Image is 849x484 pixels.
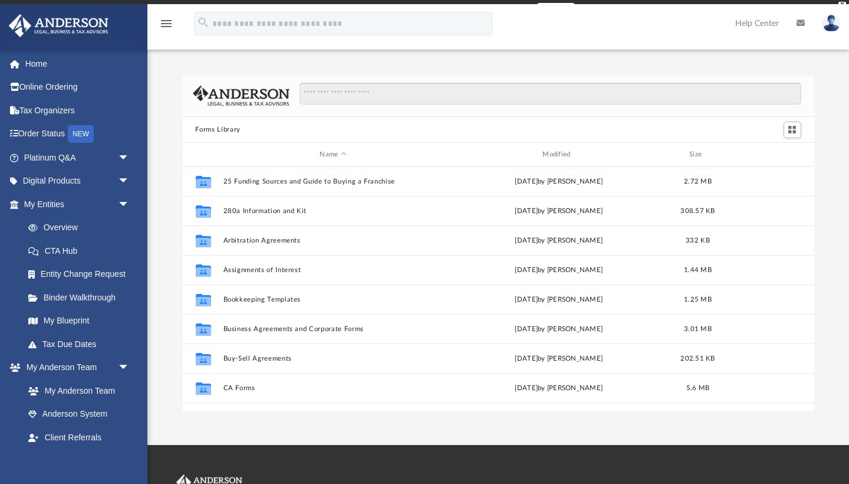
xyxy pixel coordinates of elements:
[8,356,141,380] a: My Anderson Teamarrow_drop_down
[680,355,715,362] span: 202.51 KB
[187,149,217,160] div: id
[674,149,721,160] div: Size
[686,385,709,391] span: 5.6 MB
[449,236,669,246] div: [DATE] by [PERSON_NAME]
[449,354,669,364] div: [DATE] by [PERSON_NAME]
[223,266,443,274] button: Assignments of Interest
[223,296,443,303] button: Bookkeeping Templates
[222,149,443,160] div: Name
[726,149,809,160] div: id
[183,166,814,411] div: grid
[17,286,147,309] a: Binder Walkthrough
[8,122,147,146] a: Order StatusNEW
[275,3,532,17] div: Get a chance to win 6 months of Platinum for free just by filling out this
[448,149,669,160] div: Modified
[8,76,147,99] a: Online Ordering
[17,403,141,426] a: Anderson System
[17,263,147,286] a: Entity Change Request
[684,267,712,273] span: 1.44 MB
[8,169,147,193] a: Digital Productsarrow_drop_down
[8,52,147,76] a: Home
[8,99,147,122] a: Tax Organizers
[17,379,136,403] a: My Anderson Team
[449,265,669,276] div: [DATE] by [PERSON_NAME]
[17,332,147,356] a: Tax Due Dates
[223,207,443,215] button: 280a Information and Kit
[118,192,141,217] span: arrow_drop_down
[195,125,240,135] button: Forms Library
[223,325,443,333] button: Business Agreements and Corporate Forms
[680,208,715,214] span: 308.57 KB
[17,309,141,333] a: My Blueprint
[784,122,801,138] button: Switch to Grid View
[5,14,112,37] img: Anderson Advisors Platinum Portal
[159,17,173,31] i: menu
[223,384,443,392] button: CA Forms
[17,426,141,449] a: Client Referrals
[838,2,846,9] div: close
[17,239,147,263] a: CTA Hub
[684,326,712,332] span: 3.01 MB
[449,206,669,217] div: [DATE] by [PERSON_NAME]
[118,356,141,380] span: arrow_drop_down
[449,324,669,335] div: [DATE] by [PERSON_NAME]
[223,178,443,185] button: 25 Funding Sources and Guide to Buying a Franchise
[449,295,669,305] div: [DATE] by [PERSON_NAME]
[197,16,210,29] i: search
[300,83,801,105] input: Search files and folders
[223,355,443,362] button: Buy-Sell Agreements
[118,169,141,194] span: arrow_drop_down
[118,146,141,170] span: arrow_drop_down
[538,3,574,17] a: survey
[684,296,712,303] span: 1.25 MB
[684,178,712,185] span: 2.72 MB
[449,383,669,394] div: [DATE] by [PERSON_NAME]
[822,15,840,32] img: User Pic
[159,22,173,31] a: menu
[686,237,710,244] span: 332 KB
[449,176,669,187] div: [DATE] by [PERSON_NAME]
[8,192,147,216] a: My Entitiesarrow_drop_down
[68,125,94,143] div: NEW
[17,216,147,240] a: Overview
[8,146,147,169] a: Platinum Q&Aarrow_drop_down
[223,237,443,244] button: Arbitration Agreements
